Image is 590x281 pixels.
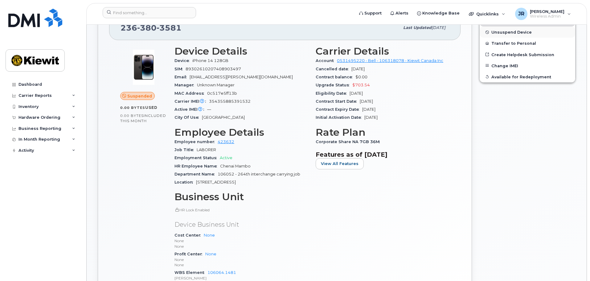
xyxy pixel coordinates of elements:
[174,257,308,262] p: None
[364,115,378,120] span: [DATE]
[207,270,236,275] a: 106064.1481
[174,147,197,152] span: Job Title
[386,7,413,19] a: Alerts
[174,99,209,104] span: Carrier IMEI
[422,10,460,16] span: Knowledge Base
[480,60,575,71] button: Change IMEI
[174,67,186,71] span: SIM
[207,107,211,112] span: —
[103,7,196,18] input: Find something...
[337,58,443,63] a: 0531495220 - Bell - 106318078 - Kiewit Canada Inc
[218,139,234,144] a: 423632
[174,155,220,160] span: Employment Status
[316,75,355,79] span: Contract balance
[360,99,373,104] span: [DATE]
[491,30,532,35] span: Unsuspend Device
[174,270,207,275] span: WBS Element
[413,7,464,19] a: Knowledge Base
[403,25,432,30] span: Last updated
[316,127,449,138] h3: Rate Plan
[174,83,197,87] span: Manager
[190,75,293,79] span: [EMAIL_ADDRESS][PERSON_NAME][DOMAIN_NAME]
[174,244,308,249] p: None
[174,164,220,168] span: HR Employee Name
[202,115,245,120] span: [GEOGRAPHIC_DATA]
[192,58,228,63] span: iPhone 14 128GB
[480,71,575,82] button: Available for Redeployment
[145,105,158,110] span: used
[196,180,236,184] span: [STREET_ADDRESS]
[174,207,308,213] p: HR Lock Enabled
[157,23,182,32] span: 3581
[316,151,449,158] h3: Features as of [DATE]
[186,67,241,71] span: 89302610207408903497
[316,139,383,144] span: Corporate Share NA 7GB 36M
[174,107,207,112] span: Active IMEI
[174,46,308,57] h3: Device Details
[316,67,351,71] span: Cancelled date
[465,8,510,20] div: Quicklinks
[316,115,364,120] span: Initial Activation Date
[316,83,352,87] span: Upgrade Status
[480,38,575,49] button: Transfer to Personal
[174,172,218,176] span: Department Name
[120,114,144,118] span: 0.00 Bytes
[174,91,207,96] span: MAC Address
[174,220,308,229] p: Device Business Unit
[352,83,370,87] span: $703.54
[316,158,364,169] button: View All Features
[174,75,190,79] span: Email
[207,91,237,96] span: 0c517e5ff13b
[355,75,367,79] span: $0.00
[120,105,145,110] span: 0.00 Bytes
[355,7,386,19] a: Support
[174,252,205,256] span: Profit Center
[174,191,308,202] h3: Business Unit
[209,99,251,104] span: 354355885391532
[220,164,251,168] span: Chenai Mambo
[321,161,359,167] span: View All Features
[127,93,152,99] span: Suspended
[197,83,235,87] span: Unknown Manager
[316,46,449,57] h3: Carrier Details
[125,49,162,86] img: image20231002-3703462-njx0qo.jpeg
[174,115,202,120] span: City Of Use
[220,155,232,160] span: Active
[204,233,215,238] a: None
[316,91,350,96] span: Eligibility Date
[530,9,564,14] span: [PERSON_NAME]
[351,67,365,71] span: [DATE]
[563,254,585,276] iframe: Messenger Launcher
[476,11,499,16] span: Quicklinks
[432,25,445,30] span: [DATE]
[511,8,575,20] div: Jessica Roy
[518,10,524,18] span: JR
[316,107,362,112] span: Contract Expiry Date
[395,10,408,16] span: Alerts
[316,58,337,63] span: Account
[174,180,196,184] span: Location
[350,91,363,96] span: [DATE]
[137,23,157,32] span: 380
[174,139,218,144] span: Employee number
[364,10,382,16] span: Support
[480,27,575,38] button: Unsuspend Device
[174,233,204,238] span: Cost Center
[174,58,192,63] span: Device
[480,49,575,60] a: Create Helpdesk Submission
[205,252,216,256] a: None
[121,23,182,32] span: 236
[174,238,308,243] p: None
[174,127,308,138] h3: Employee Details
[491,74,551,79] span: Available for Redeployment
[174,262,308,267] p: None
[174,275,308,281] p: [PERSON_NAME]
[316,99,360,104] span: Contract Start Date
[530,14,564,19] span: Wireless Admin
[218,172,300,176] span: 106052 - 264th interchange carrying job
[120,113,166,123] span: included this month
[197,147,216,152] span: LABORER
[362,107,375,112] span: [DATE]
